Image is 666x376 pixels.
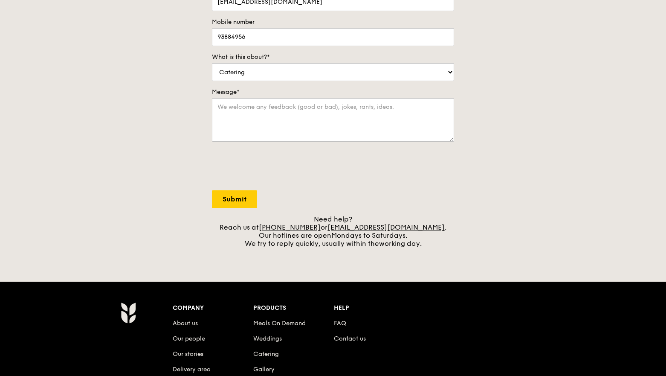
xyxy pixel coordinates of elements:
[212,18,454,26] label: Mobile number
[173,302,253,314] div: Company
[212,53,454,61] label: What is this about?*
[259,223,321,231] a: [PHONE_NUMBER]
[173,335,205,342] a: Our people
[334,320,346,327] a: FAQ
[253,302,334,314] div: Products
[334,335,366,342] a: Contact us
[121,302,136,324] img: Grain
[253,335,282,342] a: Weddings
[327,223,445,231] a: [EMAIL_ADDRESS][DOMAIN_NAME]
[173,350,203,358] a: Our stories
[212,215,454,248] div: Need help? Reach us at or . Our hotlines are open We try to reply quickly, usually within the
[253,350,279,358] a: Catering
[253,366,275,373] a: Gallery
[212,88,454,96] label: Message*
[334,302,414,314] div: Help
[331,231,407,239] span: Mondays to Saturdays.
[212,150,342,184] iframe: reCAPTCHA
[212,190,257,208] input: Submit
[173,320,198,327] a: About us
[253,320,306,327] a: Meals On Demand
[173,366,211,373] a: Delivery area
[379,239,422,248] span: working day.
